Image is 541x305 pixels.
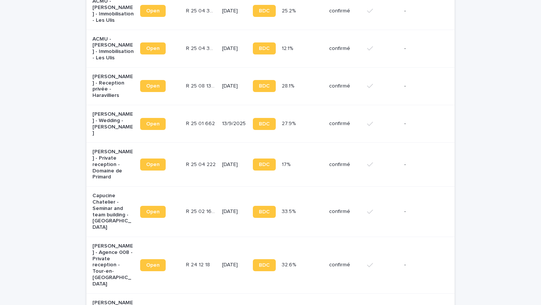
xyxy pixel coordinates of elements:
p: confirmé [329,262,361,268]
p: Capucine Chatelier - Seminar and team building - [GEOGRAPHIC_DATA] [92,193,134,231]
p: 33.5% [282,207,297,215]
p: R 25 04 3097 [186,6,218,14]
span: BDC [259,8,270,14]
p: confirmé [329,121,361,127]
a: BDC [253,206,276,218]
span: Open [146,46,160,51]
p: confirmé [329,162,361,168]
p: [PERSON_NAME] - Reception privée - Haravilliers [92,74,134,99]
span: BDC [259,263,270,268]
p: confirmé [329,208,361,215]
p: confirmé [329,83,361,89]
tr: [PERSON_NAME] - Private reception - Domaine de PrimardOpenR 25 04 222R 25 04 222 [DATE]BDC17%17% ... [86,143,455,187]
p: 32.6% [282,260,298,268]
a: BDC [253,259,276,271]
span: Open [146,209,160,214]
span: Open [146,83,160,89]
p: confirmé [329,45,361,52]
a: BDC [253,42,276,54]
span: BDC [259,162,270,167]
p: [DATE] [222,8,247,14]
p: [DATE] [222,208,247,215]
span: Open [146,263,160,268]
p: R 25 02 1656 [186,207,218,215]
a: Open [140,118,166,130]
a: BDC [253,80,276,92]
p: [DATE] [222,162,247,168]
a: Open [140,159,166,171]
p: R 25 01 662 [186,119,216,127]
p: ACMU - [PERSON_NAME] - Immobilisation - Les Ulis [92,36,134,61]
p: [PERSON_NAME] - Private reception - Domaine de Primard [92,149,134,180]
span: BDC [259,83,270,89]
p: [PERSON_NAME] - Wedding - [PERSON_NAME] [92,111,134,136]
a: BDC [253,118,276,130]
p: - [404,208,443,215]
p: R 25 04 3097 [186,44,218,52]
p: - [404,121,443,127]
p: [DATE] [222,83,247,89]
p: 28.1% [282,82,296,89]
p: [DATE] [222,262,247,268]
p: 17% [282,160,292,168]
span: Open [146,121,160,127]
a: BDC [253,5,276,17]
span: BDC [259,121,270,127]
a: Open [140,206,166,218]
span: BDC [259,46,270,51]
p: 27.9% [282,119,297,127]
p: [DATE] [222,45,247,52]
tr: [PERSON_NAME] - Agence 008 - Private reception - Tour-en-[GEOGRAPHIC_DATA]OpenR 24 12 18R 24 12 1... [86,237,455,293]
a: Open [140,5,166,17]
p: - [404,262,443,268]
tr: Capucine Chatelier - Seminar and team building - [GEOGRAPHIC_DATA]OpenR 25 02 1656R 25 02 1656 [D... [86,187,455,237]
tr: [PERSON_NAME] - Reception privée - HaravilliersOpenR 25 08 1349R 25 08 1349 [DATE]BDC28.1%28.1% c... [86,67,455,105]
p: R 25 04 222 [186,160,217,168]
p: 13/9/2025 [222,121,247,127]
p: - [404,162,443,168]
a: Open [140,80,166,92]
p: R 25 08 1349 [186,82,218,89]
a: BDC [253,159,276,171]
a: Open [140,42,166,54]
span: Open [146,8,160,14]
p: - [404,45,443,52]
a: Open [140,259,166,271]
p: R 24 12 18 [186,260,212,268]
tr: ACMU - [PERSON_NAME] - Immobilisation - Les UlisOpenR 25 04 3097R 25 04 3097 [DATE]BDC12.1%12.1% ... [86,30,455,67]
p: [PERSON_NAME] - Agence 008 - Private reception - Tour-en-[GEOGRAPHIC_DATA] [92,243,134,287]
p: 25.2% [282,6,297,14]
span: BDC [259,209,270,214]
p: 12.1% [282,44,295,52]
p: - [404,8,443,14]
p: confirmé [329,8,361,14]
p: - [404,83,443,89]
tr: [PERSON_NAME] - Wedding - [PERSON_NAME]OpenR 25 01 662R 25 01 662 13/9/2025BDC27.9%27.9% confirmé- [86,105,455,143]
span: Open [146,162,160,167]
